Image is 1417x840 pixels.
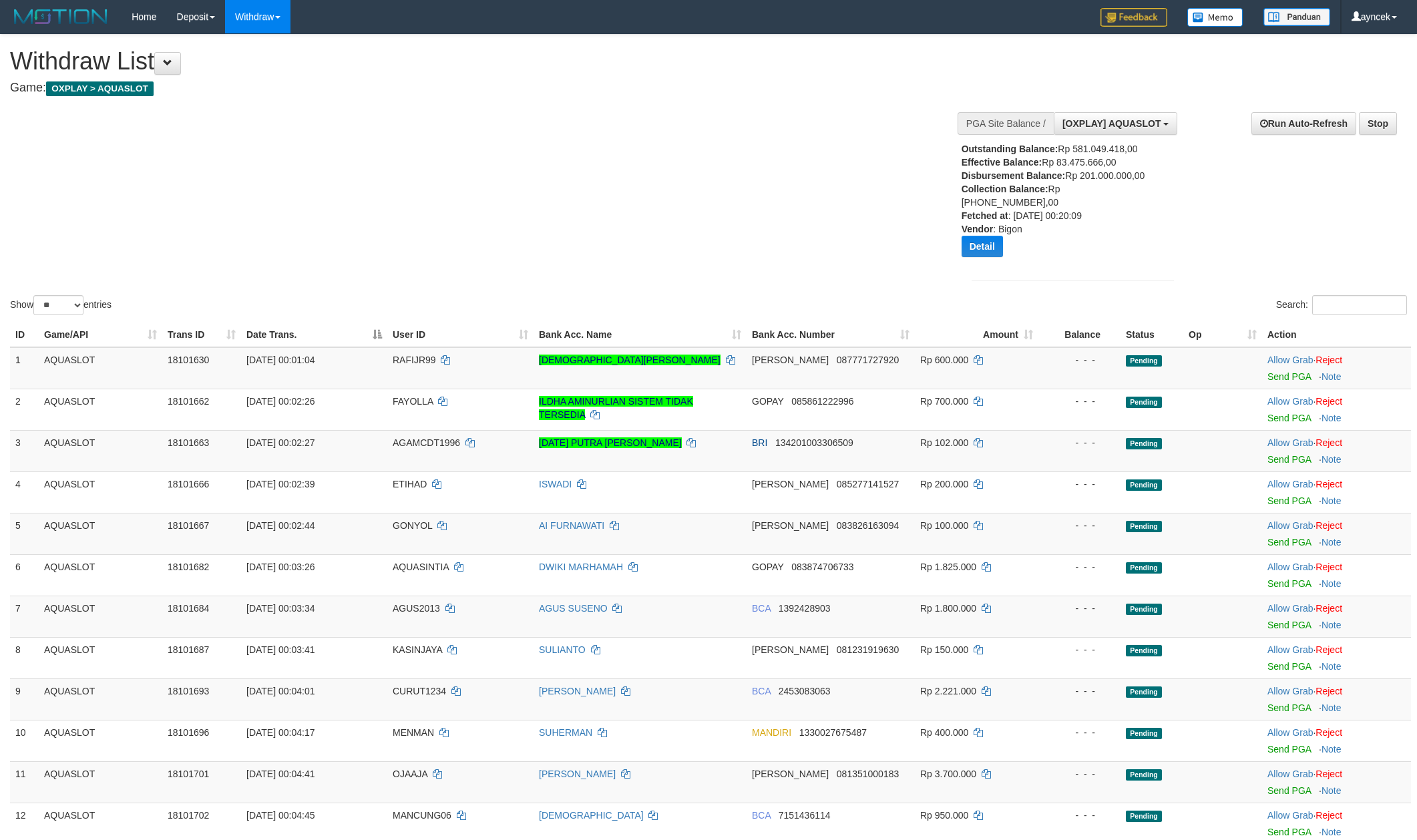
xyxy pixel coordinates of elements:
span: · [1267,603,1315,614]
a: Note [1322,827,1342,837]
td: 7 [10,596,39,637]
span: · [1267,686,1315,696]
span: 18101684 [168,603,209,614]
span: BRI [752,437,767,448]
span: [DATE] 00:04:45 [246,810,315,821]
a: [PERSON_NAME] [539,769,616,779]
span: Rp 700.000 [920,396,968,407]
a: Send PGA [1267,537,1311,548]
span: · [1267,437,1315,448]
td: AQUASLOT [39,430,162,471]
span: CURUT1234 [393,686,446,696]
span: [PERSON_NAME] [752,355,829,365]
td: · [1262,720,1411,761]
td: AQUASLOT [39,347,162,389]
span: Rp 400.000 [920,727,968,738]
td: AQUASLOT [39,554,162,596]
span: RAFIJR99 [393,355,436,365]
span: 18101687 [168,644,209,655]
div: - - - [1044,767,1115,781]
th: ID [10,323,39,347]
div: - - - [1044,395,1115,408]
a: Send PGA [1267,620,1311,630]
span: [DATE] 00:03:41 [246,644,315,655]
td: AQUASLOT [39,720,162,761]
a: Send PGA [1267,827,1311,837]
span: FAYOLLA [393,396,433,407]
span: GOPAY [752,396,783,407]
a: Reject [1315,686,1342,696]
span: Pending [1126,438,1162,449]
img: Feedback.jpg [1100,8,1167,27]
input: Search: [1312,295,1407,315]
a: Allow Grab [1267,562,1313,572]
td: · [1262,637,1411,678]
span: MANDIRI [752,727,791,738]
span: Copy 083826163094 to clipboard [837,520,899,531]
span: BCA [752,686,771,696]
span: Rp 102.000 [920,437,968,448]
span: [DATE] 00:02:27 [246,437,315,448]
a: Reject [1315,810,1342,821]
div: - - - [1044,643,1115,656]
td: · [1262,554,1411,596]
span: Copy 087771727920 to clipboard [837,355,899,365]
span: AGAMCDT1996 [393,437,460,448]
td: 3 [10,430,39,471]
div: - - - [1044,436,1115,449]
a: Reject [1315,520,1342,531]
span: Rp 150.000 [920,644,968,655]
img: panduan.png [1263,8,1330,26]
span: Copy 1392428903 to clipboard [779,603,831,614]
a: Send PGA [1267,371,1311,382]
a: Reject [1315,562,1342,572]
a: Reject [1315,769,1342,779]
span: ETIHAD [393,479,427,489]
span: Copy 134201003306509 to clipboard [775,437,853,448]
a: Allow Grab [1267,520,1313,531]
h4: Game: [10,81,932,95]
span: BCA [752,603,771,614]
select: Showentries [33,295,83,315]
b: Collection Balance: [962,184,1048,194]
td: 6 [10,554,39,596]
div: - - - [1044,519,1115,532]
span: Copy 1330027675487 to clipboard [799,727,867,738]
td: 5 [10,513,39,554]
div: - - - [1044,602,1115,615]
a: Allow Grab [1267,355,1313,365]
span: Rp 200.000 [920,479,968,489]
span: [DATE] 00:02:44 [246,520,315,531]
span: [DATE] 00:02:39 [246,479,315,489]
span: AGUS2013 [393,603,440,614]
span: Rp 2.221.000 [920,686,976,696]
a: SUHERMAN [539,727,592,738]
span: Copy 7151436114 to clipboard [779,810,831,821]
a: Note [1322,620,1342,630]
a: Reject [1315,396,1342,407]
b: Fetched at [962,210,1008,221]
span: · [1267,479,1315,489]
th: User ID: activate to sort column ascending [387,323,534,347]
label: Show entries [10,295,112,315]
td: 9 [10,678,39,720]
a: [PERSON_NAME] [539,686,616,696]
span: Rp 1.800.000 [920,603,976,614]
a: Allow Grab [1267,479,1313,489]
span: Pending [1126,562,1162,574]
span: 18101630 [168,355,209,365]
a: [DATE] PUTRA [PERSON_NAME] [539,437,682,448]
span: Pending [1126,686,1162,698]
span: Pending [1126,479,1162,491]
span: Pending [1126,521,1162,532]
b: Disbursement Balance: [962,170,1066,181]
span: MANCUNG06 [393,810,451,821]
a: Note [1322,578,1342,589]
a: Note [1322,495,1342,506]
span: · [1267,396,1315,407]
a: [DEMOGRAPHIC_DATA][PERSON_NAME] [539,355,721,365]
a: Note [1322,661,1342,672]
img: Button%20Memo.svg [1187,8,1243,27]
span: 18101702 [168,810,209,821]
span: Rp 1.825.000 [920,562,976,572]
